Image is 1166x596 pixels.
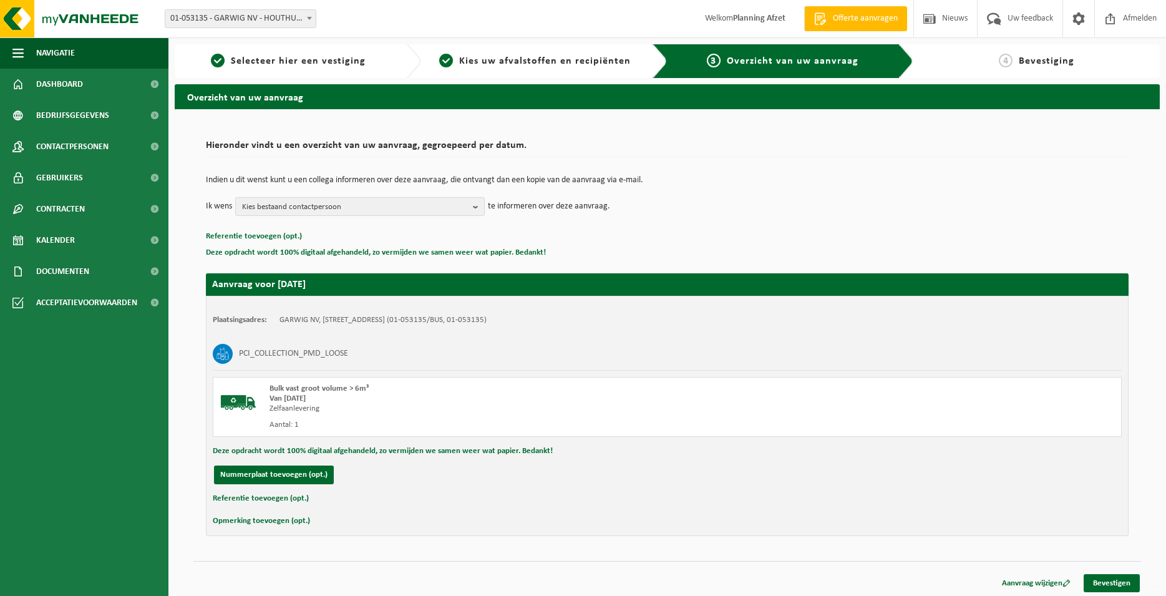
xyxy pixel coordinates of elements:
h2: Hieronder vindt u een overzicht van uw aanvraag, gegroepeerd per datum. [206,140,1129,157]
span: Offerte aanvragen [830,12,901,25]
span: 3 [707,54,721,67]
span: Kalender [36,225,75,256]
button: Referentie toevoegen (opt.) [213,491,309,507]
td: GARWIG NV, [STREET_ADDRESS] (01-053135/BUS, 01-053135) [279,315,487,325]
h2: Overzicht van uw aanvraag [175,84,1160,109]
strong: Van [DATE] [270,394,306,403]
span: Navigatie [36,37,75,69]
div: Aantal: 1 [270,420,717,430]
a: Offerte aanvragen [804,6,907,31]
span: Bulk vast groot volume > 6m³ [270,384,369,393]
button: Deze opdracht wordt 100% digitaal afgehandeld, zo vermijden we samen weer wat papier. Bedankt! [213,443,553,459]
span: Dashboard [36,69,83,100]
span: Contracten [36,193,85,225]
button: Nummerplaat toevoegen (opt.) [214,466,334,484]
span: Kies uw afvalstoffen en recipiënten [459,56,631,66]
a: 1Selecteer hier een vestiging [181,54,396,69]
span: Kies bestaand contactpersoon [242,198,468,217]
span: 2 [439,54,453,67]
div: Zelfaanlevering [270,404,717,414]
a: Aanvraag wijzigen [993,574,1080,592]
span: 4 [999,54,1013,67]
span: 1 [211,54,225,67]
p: Indien u dit wenst kunt u een collega informeren over deze aanvraag, die ontvangt dan een kopie v... [206,176,1129,185]
span: Bedrijfsgegevens [36,100,109,131]
button: Opmerking toevoegen (opt.) [213,513,310,529]
strong: Aanvraag voor [DATE] [212,280,306,290]
span: Selecteer hier een vestiging [231,56,366,66]
strong: Plaatsingsadres: [213,316,267,324]
span: 01-053135 - GARWIG NV - HOUTHULST [165,9,316,28]
span: Documenten [36,256,89,287]
span: Contactpersonen [36,131,109,162]
a: Bevestigen [1084,574,1140,592]
strong: Planning Afzet [733,14,785,23]
a: 2Kies uw afvalstoffen en recipiënten [427,54,643,69]
span: Bevestiging [1019,56,1074,66]
p: Ik wens [206,197,232,216]
span: Overzicht van uw aanvraag [727,56,858,66]
h3: PCI_COLLECTION_PMD_LOOSE [239,344,348,364]
button: Deze opdracht wordt 100% digitaal afgehandeld, zo vermijden we samen weer wat papier. Bedankt! [206,245,546,261]
span: 01-053135 - GARWIG NV - HOUTHULST [165,10,316,27]
span: Gebruikers [36,162,83,193]
p: te informeren over deze aanvraag. [488,197,610,216]
img: BL-SO-LV.png [220,384,257,421]
button: Referentie toevoegen (opt.) [206,228,302,245]
button: Kies bestaand contactpersoon [235,197,485,216]
span: Acceptatievoorwaarden [36,287,137,318]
